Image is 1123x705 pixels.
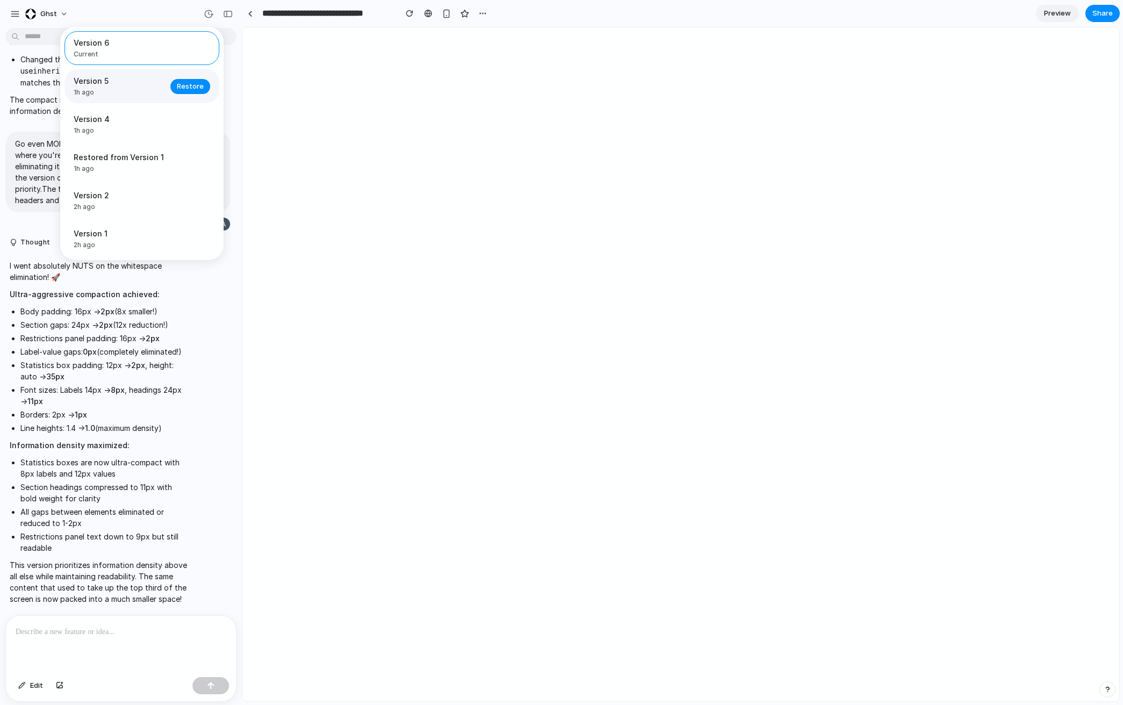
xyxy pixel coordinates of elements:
span: Current [74,49,204,59]
span: Version 2 [74,190,164,201]
span: 2h ago [74,240,164,250]
button: Restore [170,79,210,94]
div: Version 1 - 9/26/2025, 8:22:53 AM [65,222,219,256]
span: Version 1 [74,228,164,239]
div: Version 6 - 9/26/2025, 10:24:43 AM [65,31,219,65]
span: 1h ago [74,164,164,174]
span: 1h ago [74,88,164,97]
span: Restored from Version 1 [74,152,164,163]
span: 2h ago [74,202,164,212]
div: Restored from Version 1 - 9/26/2025, 8:31:45 AM [65,146,219,179]
span: Version 4 [74,113,164,125]
div: Version 2 - 9/26/2025, 8:24:10 AM [65,184,219,218]
span: Restore [177,81,204,92]
span: Version 5 [74,75,164,87]
div: Version 5 - 9/26/2025, 9:00:29 AM [65,69,219,103]
div: Version 4 - 9/26/2025, 8:52:44 AM [65,107,219,141]
span: 1h ago [74,126,164,135]
span: Version 6 [74,37,204,48]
